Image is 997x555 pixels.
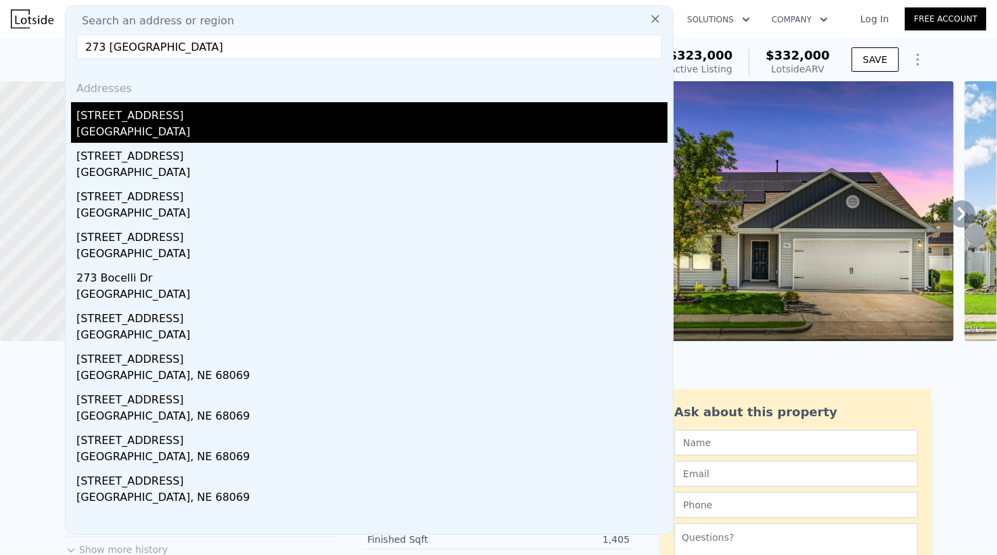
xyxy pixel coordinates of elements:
span: $332,000 [766,48,830,62]
div: [GEOGRAPHIC_DATA] [76,164,668,183]
div: Lotside ARV [766,62,830,76]
div: [GEOGRAPHIC_DATA] [76,124,668,143]
img: Lotside [11,9,53,28]
div: [GEOGRAPHIC_DATA], NE 68069 [76,489,668,508]
div: Finished Sqft [367,533,498,546]
div: [GEOGRAPHIC_DATA], NE 68069 [76,408,668,427]
div: [STREET_ADDRESS] [76,468,668,489]
div: [GEOGRAPHIC_DATA] [76,327,668,346]
span: Search an address or region [71,13,234,29]
div: [STREET_ADDRESS] [76,305,668,327]
div: [GEOGRAPHIC_DATA] [76,246,668,265]
div: [STREET_ADDRESS] [76,386,668,408]
button: SAVE [852,47,899,72]
div: [STREET_ADDRESS] [76,102,668,124]
input: Name [674,430,918,456]
div: [STREET_ADDRESS] [76,143,668,164]
a: Log In [844,12,905,26]
div: [GEOGRAPHIC_DATA] [76,286,668,305]
div: [GEOGRAPHIC_DATA], NE 68069 [76,449,668,468]
input: Email [674,461,918,487]
a: Free Account [905,7,986,30]
div: 1,405 [498,533,630,546]
span: $323,000 [669,48,733,62]
div: [STREET_ADDRESS] [76,427,668,449]
input: Enter an address, city, region, neighborhood or zip code [76,35,662,59]
input: Phone [674,492,918,518]
span: Active Listing [669,64,733,74]
div: Ask about this property [674,403,918,422]
button: Solutions [676,7,761,32]
div: Addresses [71,70,668,102]
div: 273 Bocelli Dr [76,265,668,286]
div: [STREET_ADDRESS] [76,183,668,205]
div: [GEOGRAPHIC_DATA], NE 68069 [76,368,668,386]
button: Company [761,7,839,32]
div: [STREET_ADDRESS] [76,346,668,368]
div: [GEOGRAPHIC_DATA] [76,205,668,224]
img: Sale: 143605389 Parcel: 71213480 [619,81,954,341]
button: Show Options [904,46,931,73]
div: [STREET_ADDRESS] [76,224,668,246]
